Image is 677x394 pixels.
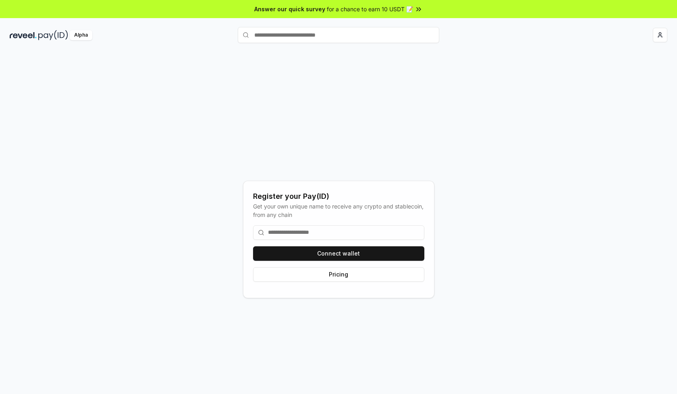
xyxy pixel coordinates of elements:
[10,30,37,40] img: reveel_dark
[253,267,424,282] button: Pricing
[70,30,92,40] div: Alpha
[254,5,325,13] span: Answer our quick survey
[38,30,68,40] img: pay_id
[253,202,424,219] div: Get your own unique name to receive any crypto and stablecoin, from any chain
[327,5,413,13] span: for a chance to earn 10 USDT 📝
[253,191,424,202] div: Register your Pay(ID)
[253,246,424,261] button: Connect wallet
